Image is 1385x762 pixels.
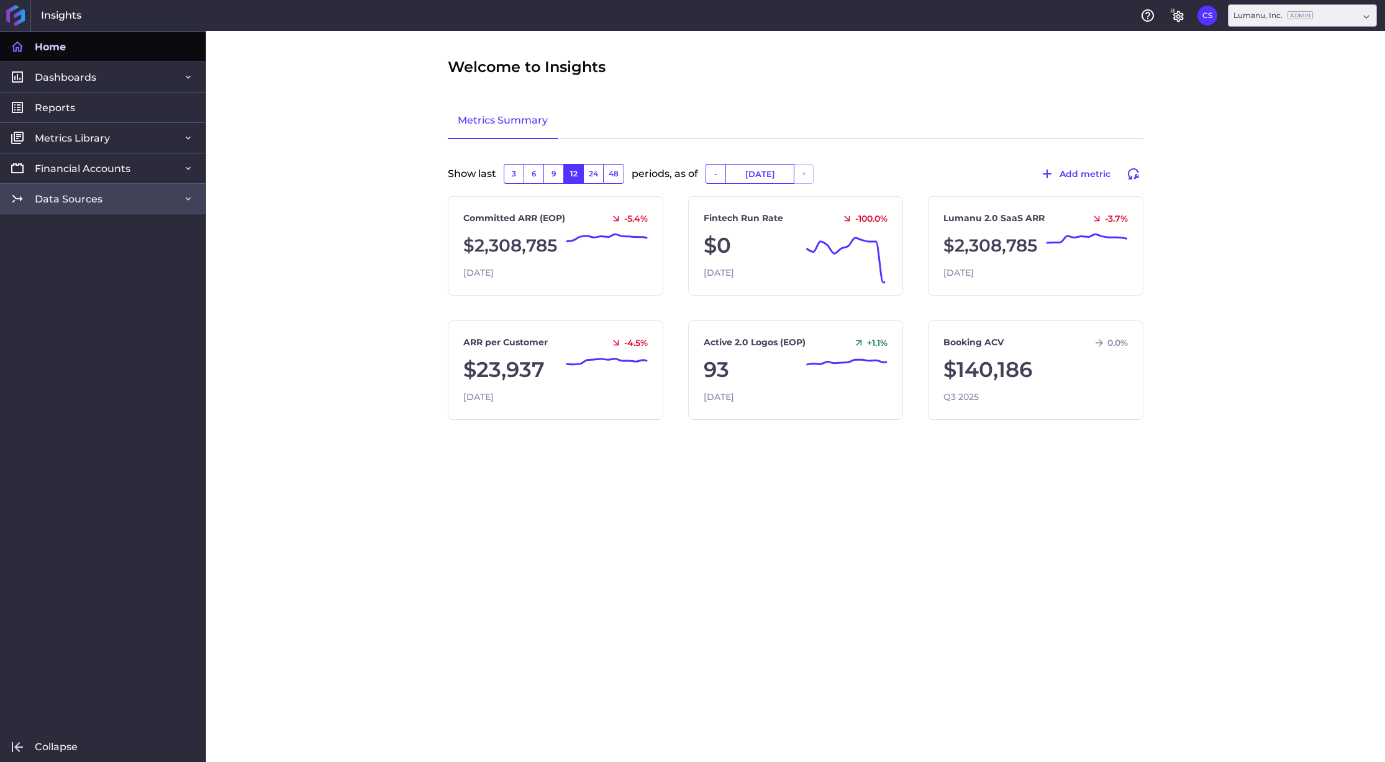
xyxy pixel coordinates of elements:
a: Active 2.0 Logos (EOP) [704,336,806,349]
button: 3 [504,164,524,184]
span: Financial Accounts [35,162,130,175]
span: Welcome to Insights [448,56,606,78]
div: $2,308,785 [943,230,1128,261]
div: $140,186 [943,354,1128,386]
button: - [706,164,725,184]
div: 93 [704,354,888,386]
span: Metrics Library [35,132,110,145]
button: General Settings [1168,6,1187,25]
a: Metrics Summary [448,103,558,139]
button: 9 [543,164,563,184]
span: Dashboards [35,71,96,84]
div: -3.7 % [1086,213,1128,224]
div: $2,308,785 [463,230,648,261]
div: -4.5 % [606,337,648,348]
button: Help [1138,6,1158,25]
span: Collapse [35,740,78,753]
div: $23,937 [463,354,648,386]
button: User Menu [1197,6,1217,25]
button: Add metric [1034,164,1116,184]
input: Select Date [726,165,794,183]
a: Committed ARR (EOP) [463,212,565,225]
a: ARR per Customer [463,336,548,349]
button: 24 [583,164,603,184]
span: Data Sources [35,193,102,206]
button: 48 [603,164,624,184]
div: Show last periods, as of [448,164,1143,196]
div: Dropdown select [1228,4,1377,27]
div: $0 [704,230,888,261]
span: Reports [35,101,75,114]
button: 12 [563,164,583,184]
div: Lumanu, Inc. [1233,10,1313,21]
div: -100.0 % [837,213,888,224]
button: 6 [524,164,543,184]
div: 0.0 % [1089,337,1128,348]
span: Home [35,40,66,53]
ins: Admin [1287,11,1313,19]
a: Booking ACV [943,336,1004,349]
div: +1.1 % [848,337,888,348]
div: -5.4 % [606,213,648,224]
a: Lumanu 2.0 SaaS ARR [943,212,1045,225]
a: Fintech Run Rate [704,212,783,225]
